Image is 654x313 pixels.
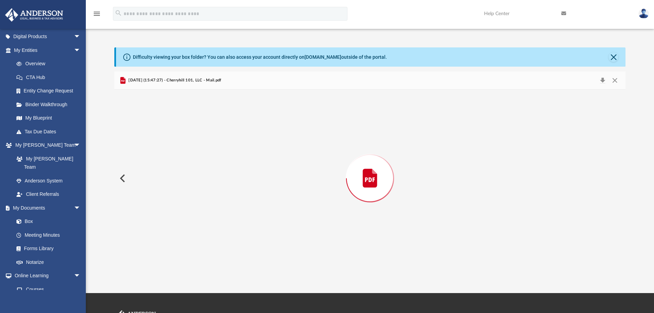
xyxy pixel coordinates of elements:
a: My Blueprint [10,111,88,125]
button: Previous File [114,169,129,188]
a: Digital Productsarrow_drop_down [5,30,91,44]
a: Meeting Minutes [10,228,88,242]
span: [DATE] (15:47:27) - Cherryhill 101, LLC - Mail.pdf [127,77,221,83]
a: CTA Hub [10,70,91,84]
span: arrow_drop_down [74,269,88,283]
a: Box [10,215,84,228]
a: Client Referrals [10,188,88,201]
div: Preview [114,71,626,267]
i: menu [93,10,101,18]
button: Close [609,76,621,85]
a: Notarize [10,255,88,269]
a: Courses [10,282,88,296]
span: arrow_drop_down [74,201,88,215]
button: Download [596,76,609,85]
a: menu [93,13,101,18]
i: search [115,9,122,17]
div: Difficulty viewing your box folder? You can also access your account directly on outside of the p... [133,54,387,61]
a: Forms Library [10,242,84,256]
a: [DOMAIN_NAME] [305,54,341,60]
span: arrow_drop_down [74,138,88,153]
a: Tax Due Dates [10,125,91,138]
img: Anderson Advisors Platinum Portal [3,8,65,22]
a: Overview [10,57,91,71]
a: Binder Walkthrough [10,98,91,111]
a: My Entitiesarrow_drop_down [5,43,91,57]
a: Online Learningarrow_drop_down [5,269,88,283]
button: Close [609,52,618,62]
a: Entity Change Request [10,84,91,98]
img: User Pic [639,9,649,19]
a: My [PERSON_NAME] Teamarrow_drop_down [5,138,88,152]
a: Anderson System [10,174,88,188]
a: My Documentsarrow_drop_down [5,201,88,215]
a: My [PERSON_NAME] Team [10,152,84,174]
span: arrow_drop_down [74,43,88,57]
span: arrow_drop_down [74,30,88,44]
